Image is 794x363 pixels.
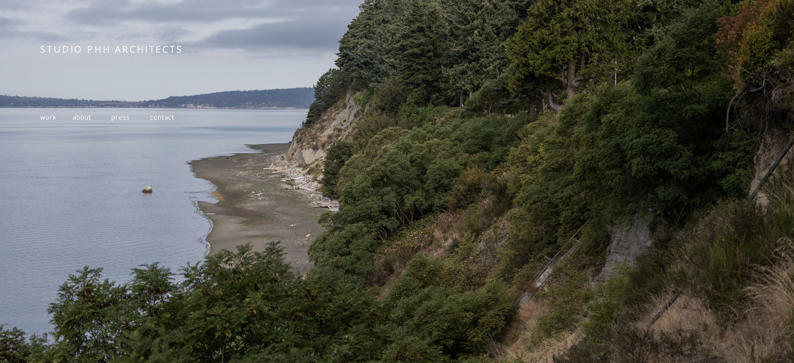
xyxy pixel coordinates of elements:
[40,43,183,55] span: STUDIO PHH ARCHITECTS
[150,113,174,122] a: contact
[40,113,56,122] a: work
[111,113,129,122] a: press
[73,113,91,122] a: about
